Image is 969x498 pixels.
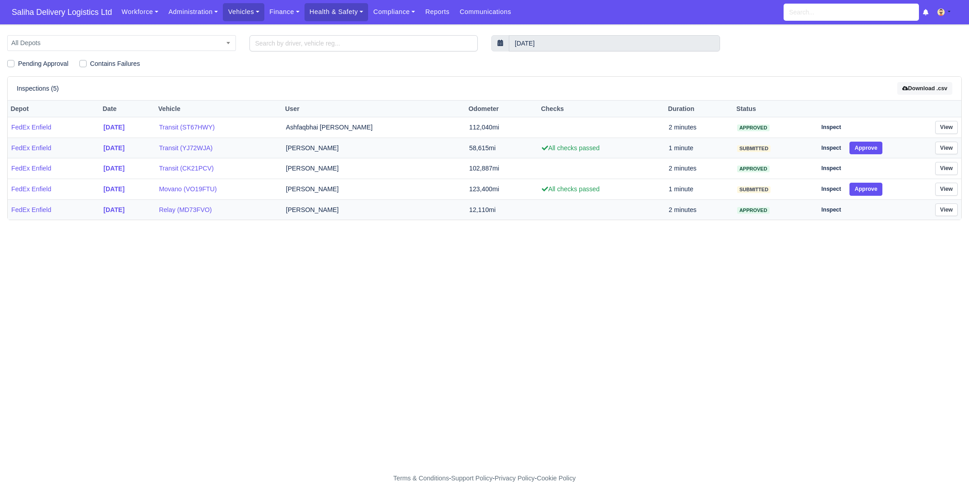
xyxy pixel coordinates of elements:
a: View [935,162,958,175]
td: 123,400mi [466,179,538,200]
label: Contains Failures [90,59,140,69]
a: [DATE] [103,143,152,153]
th: Checks [538,101,665,117]
a: Inspect [817,162,846,175]
h6: Inspections (5) [17,85,59,92]
a: View [935,203,958,217]
span: approved [737,207,770,214]
button: Download .csv [897,82,952,95]
td: 58,615mi [466,138,538,158]
a: Health & Safety [305,3,369,21]
a: Administration [163,3,223,21]
a: Transit (ST67HWY) [159,122,278,133]
a: FedEx Enfield [11,122,96,133]
strong: [DATE] [103,165,125,172]
td: [PERSON_NAME] [282,158,466,179]
span: Saliha Delivery Logistics Ltd [7,3,116,21]
th: Duration [665,101,734,117]
span: All Depots [7,35,236,51]
a: [DATE] [103,163,152,174]
a: FedEx Enfield [11,163,96,174]
a: [DATE] [103,205,152,215]
input: Search... [784,4,919,21]
strong: [DATE] [103,144,125,152]
strong: [DATE] [103,206,125,213]
a: Transit (CK21PCV) [159,163,278,174]
span: submitted [737,145,771,152]
a: Compliance [368,3,420,21]
a: Terms & Conditions [393,475,449,482]
td: 12,110mi [466,199,538,220]
input: Search by driver, vehicle reg... [249,35,478,51]
a: Reports [420,3,454,21]
span: approved [737,124,770,131]
strong: [DATE] [103,124,125,131]
td: 2 minutes [665,117,734,138]
td: 1 minute [665,179,734,200]
td: 1 minute [665,138,734,158]
th: Odometer [466,101,538,117]
a: Communications [455,3,517,21]
a: [DATE] [103,184,152,194]
a: Relay (MD73FVO) [159,205,278,215]
iframe: Chat Widget [807,394,969,498]
div: - - - [227,473,742,484]
td: 102,887mi [466,158,538,179]
a: Inspect [817,183,846,196]
span: submitted [737,186,771,193]
a: FedEx Enfield [11,205,96,215]
button: Approve [849,142,882,155]
a: Workforce [116,3,163,21]
td: 2 minutes [665,158,734,179]
td: 112,040mi [466,117,538,138]
th: Depot [8,101,100,117]
td: [PERSON_NAME] [282,199,466,220]
td: Ashfaqbhai [PERSON_NAME] [282,117,466,138]
a: Movano (VO19FTU) [159,184,278,194]
span: All checks passed [542,144,600,152]
a: [DATE] [103,122,152,133]
strong: [DATE] [103,185,125,193]
a: Inspect [817,142,846,155]
span: All Depots [8,37,235,49]
td: [PERSON_NAME] [282,138,466,158]
a: FedEx Enfield [11,184,96,194]
a: Saliha Delivery Logistics Ltd [7,4,116,21]
button: Approve [849,183,882,196]
th: Vehicle [155,101,282,117]
a: Cookie Policy [537,475,576,482]
a: Finance [264,3,305,21]
a: FedEx Enfield [11,143,96,153]
th: User [282,101,466,117]
a: Support Policy [451,475,493,482]
span: All checks passed [542,185,600,193]
td: [PERSON_NAME] [282,179,466,200]
a: Inspect [817,121,846,134]
a: View [935,142,958,155]
a: View [935,183,958,196]
a: Inspect [817,203,846,217]
td: 2 minutes [665,199,734,220]
a: Transit (YJ72WJA) [159,143,278,153]
a: Privacy Policy [495,475,535,482]
span: approved [737,166,770,172]
a: Vehicles [223,3,264,21]
label: Pending Approval [18,59,69,69]
a: View [935,121,958,134]
th: Date [100,101,155,117]
th: Status [734,101,813,117]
